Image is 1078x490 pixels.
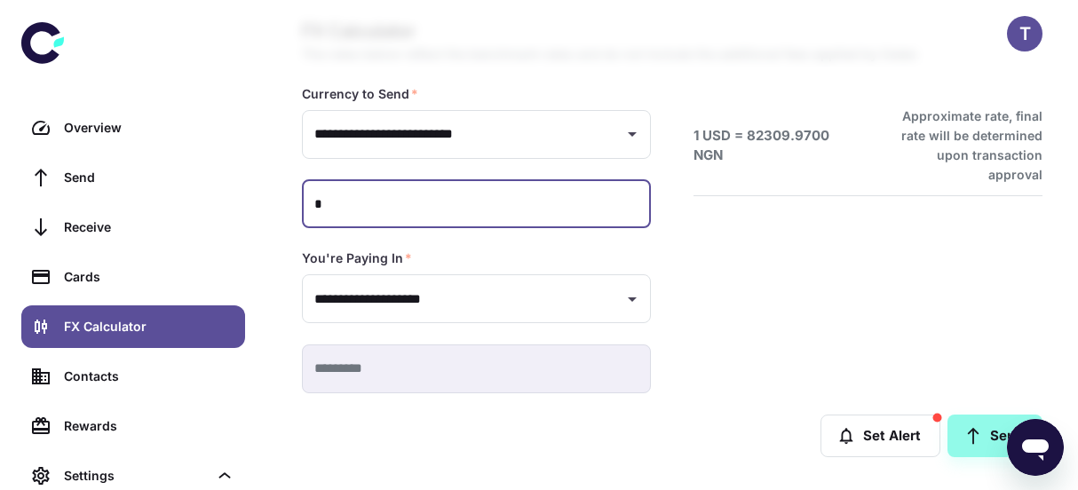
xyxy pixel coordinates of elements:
a: Overview [21,107,245,149]
h6: 1 USD = 82309.9700 NGN [694,126,851,166]
a: Receive [21,206,245,249]
a: Rewards [21,405,245,447]
button: Open [620,122,645,146]
a: Cards [21,256,245,298]
div: Send [64,168,234,187]
label: Currency to Send [302,85,418,103]
div: Rewards [64,416,234,436]
button: Set Alert [820,415,940,457]
iframe: Button to launch messaging window [1007,419,1064,476]
label: You're Paying In [302,249,412,267]
div: FX Calculator [64,317,234,336]
a: FX Calculator [21,305,245,348]
h6: Approximate rate, final rate will be determined upon transaction approval [885,107,1042,185]
button: Open [620,287,645,312]
button: T [1007,16,1042,51]
div: Settings [64,466,208,486]
div: Contacts [64,367,234,386]
div: Receive [64,217,234,237]
a: Send [947,415,1042,457]
a: Contacts [21,355,245,398]
div: Cards [64,267,234,287]
div: Overview [64,118,234,138]
a: Send [21,156,245,199]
